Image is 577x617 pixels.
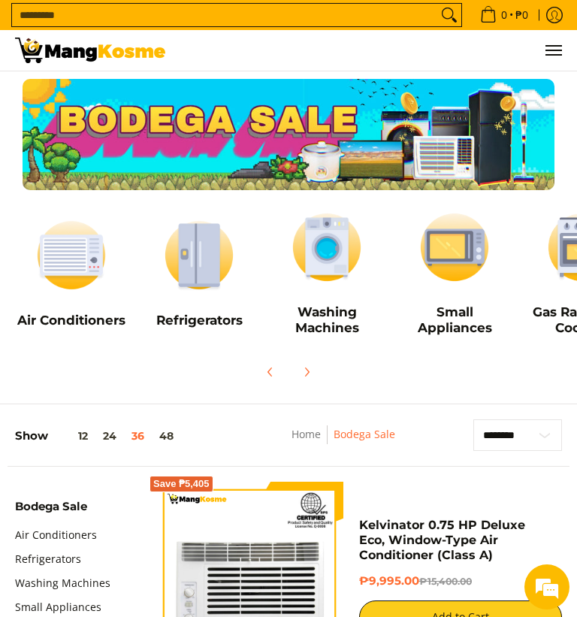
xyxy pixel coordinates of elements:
button: 48 [152,430,181,442]
img: Air Conditioners [15,213,128,298]
img: Small Appliances [398,205,511,290]
a: Washing Machines [15,571,110,595]
h5: Refrigerators [143,313,255,328]
a: Air Conditioners [15,523,97,547]
span: Save ₱5,405 [153,479,210,488]
span: Bodega Sale [15,501,87,512]
img: Refrigerators [143,213,255,298]
button: Search [437,4,461,26]
a: Kelvinator 0.75 HP Deluxe Eco, Window-Type Air Conditioner (Class A) [359,518,525,562]
span: ₱0 [513,10,530,20]
button: 24 [95,430,124,442]
a: Home [292,427,321,441]
button: 36 [124,430,152,442]
a: Bodega Sale [334,427,395,441]
a: Refrigerators [15,547,81,571]
h5: Small Appliances [398,304,511,337]
summary: Open [15,501,87,523]
a: Air Conditioners Air Conditioners [15,213,128,340]
button: 12 [48,430,95,442]
img: Bodega Sale l Mang Kosme: Cost-Efficient &amp; Quality Home Appliances [15,38,165,63]
button: Menu [544,30,562,71]
a: Small Appliances Small Appliances [398,205,511,348]
a: Washing Machines Washing Machines [270,205,383,348]
h6: ₱9,995.00 [359,574,563,589]
h5: Washing Machines [270,304,383,337]
button: Next [290,355,323,389]
nav: Breadcrumbs [249,425,437,459]
span: 0 [499,10,509,20]
nav: Main Menu [180,30,562,71]
h5: Show [15,429,181,443]
span: • [476,7,533,23]
del: ₱15,400.00 [419,576,472,587]
a: Refrigerators Refrigerators [143,213,255,340]
img: Washing Machines [270,205,383,290]
button: Previous [254,355,287,389]
ul: Customer Navigation [180,30,562,71]
h5: Air Conditioners [15,313,128,328]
